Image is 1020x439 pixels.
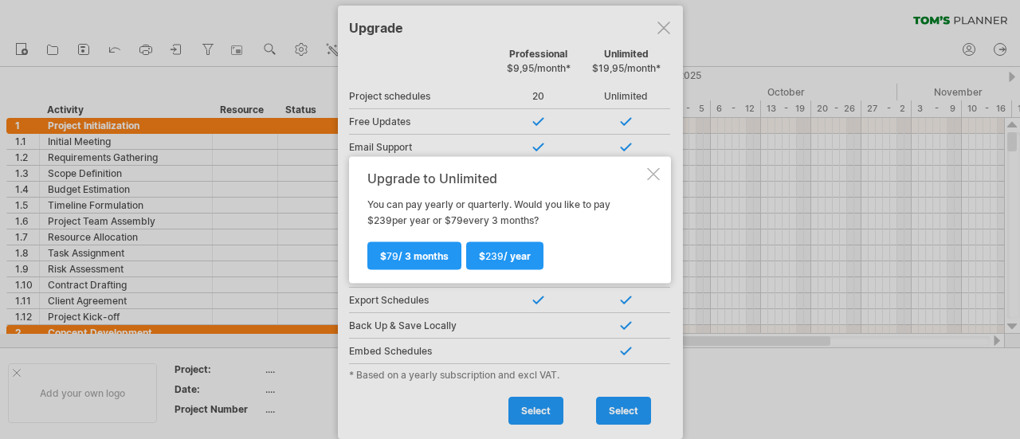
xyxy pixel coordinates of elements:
div: You can pay yearly or quarterly. Would you like to pay $ per year or $ every 3 months? [367,171,644,268]
span: 239 [485,249,504,261]
span: $ / 3 months [380,249,449,261]
span: $ / year [479,249,531,261]
span: 239 [374,214,392,225]
a: $79/ 3 months [367,241,461,269]
span: 79 [451,214,463,225]
a: $239/ year [466,241,543,269]
div: Upgrade to Unlimited [367,171,644,185]
span: 79 [386,249,398,261]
